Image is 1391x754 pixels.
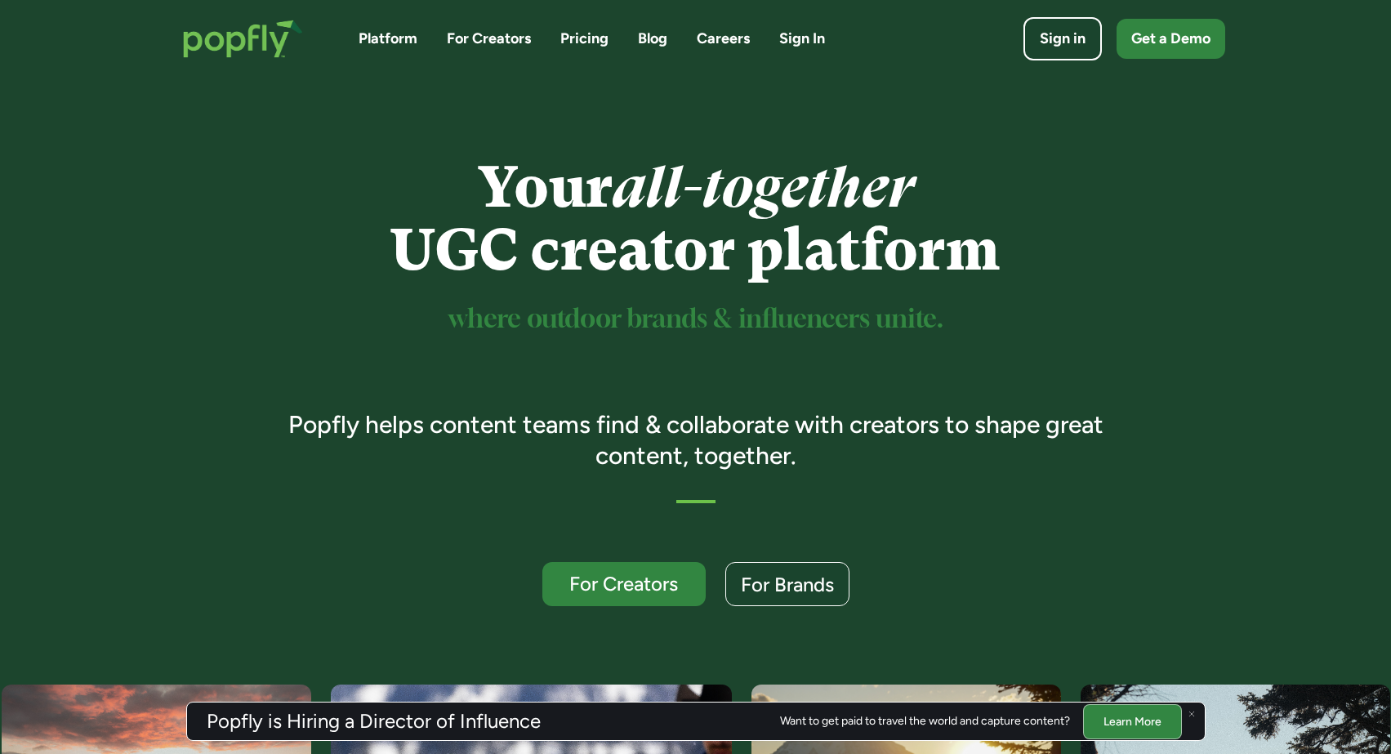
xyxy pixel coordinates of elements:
[638,29,667,49] a: Blog
[560,29,609,49] a: Pricing
[207,712,541,731] h3: Popfly is Hiring a Director of Influence
[1023,17,1102,60] a: Sign in
[557,573,691,594] div: For Creators
[780,715,1070,728] div: Want to get paid to travel the world and capture content?
[779,29,825,49] a: Sign In
[1040,29,1086,49] div: Sign in
[1083,703,1182,738] a: Learn More
[741,574,834,595] div: For Brands
[542,562,706,606] a: For Creators
[697,29,750,49] a: Careers
[448,307,943,332] sup: where outdoor brands & influencers unite.
[725,562,849,606] a: For Brands
[613,154,914,221] em: all-together
[265,156,1126,282] h1: Your UGC creator platform
[1131,29,1210,49] div: Get a Demo
[447,29,531,49] a: For Creators
[359,29,417,49] a: Platform
[265,409,1126,471] h3: Popfly helps content teams find & collaborate with creators to shape great content, together.
[1117,19,1225,59] a: Get a Demo
[167,3,319,74] a: home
